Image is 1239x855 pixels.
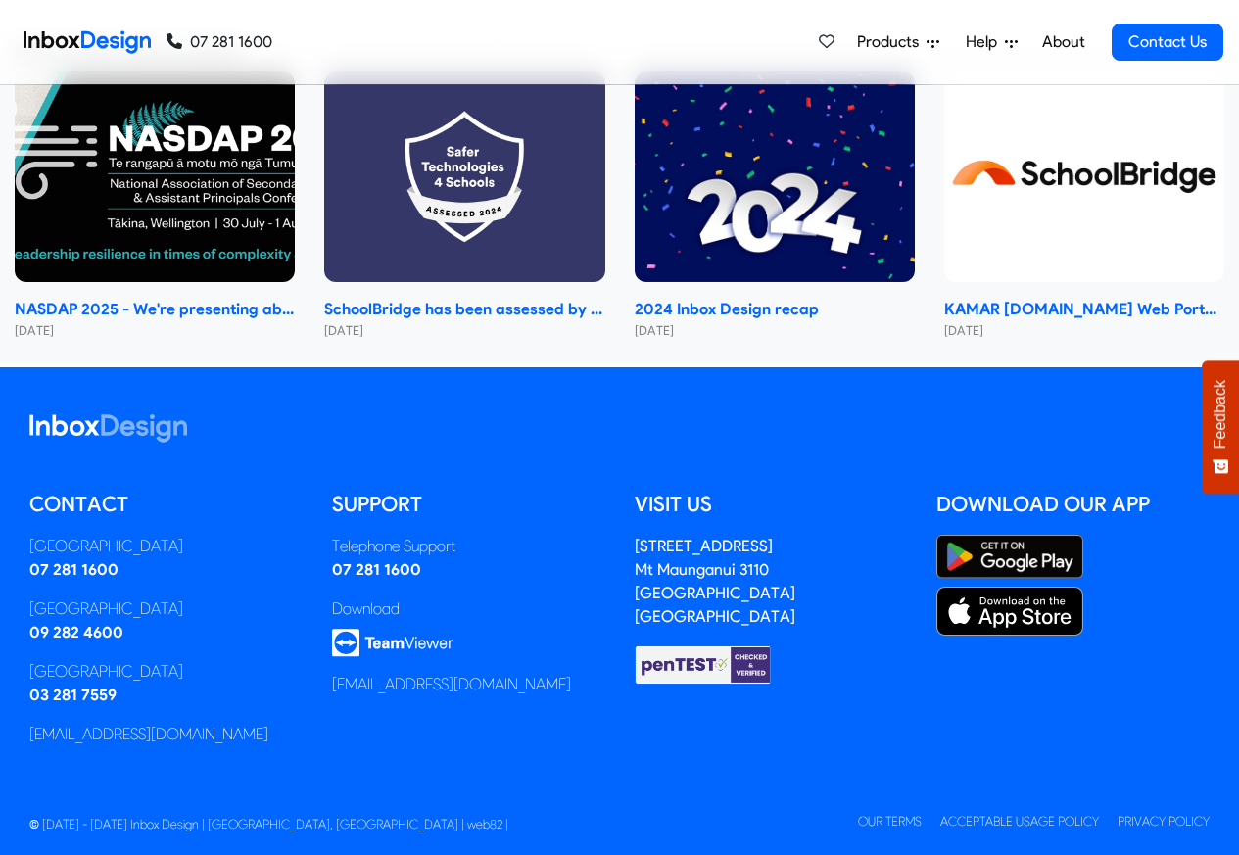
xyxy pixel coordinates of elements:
[29,660,303,684] div: [GEOGRAPHIC_DATA]
[29,535,303,558] div: [GEOGRAPHIC_DATA]
[635,537,795,626] a: [STREET_ADDRESS]Mt Maunganui 3110[GEOGRAPHIC_DATA][GEOGRAPHIC_DATA]
[1118,814,1210,829] a: Privacy Policy
[1036,23,1090,62] a: About
[324,71,604,340] a: SchoolBridge has been assessed by Safer Technologies 4 Schools (ST4S) SchoolBridge has been asses...
[29,414,187,443] img: logo_inboxdesign_white.svg
[635,644,772,686] img: Checked & Verified by penTEST
[635,537,795,626] address: [STREET_ADDRESS] Mt Maunganui 3110 [GEOGRAPHIC_DATA] [GEOGRAPHIC_DATA]
[936,535,1083,579] img: Google Play Store
[635,298,915,321] strong: 2024 Inbox Design recap
[944,71,1224,282] img: KAMAR school.kiwi Web Portal 2024 Changeover
[332,675,571,693] a: [EMAIL_ADDRESS][DOMAIN_NAME]
[29,560,119,579] a: 07 281 1600
[15,321,295,340] small: [DATE]
[944,71,1224,340] a: KAMAR school.kiwi Web Portal 2024 Changeover KAMAR [DOMAIN_NAME] Web Portal 2024 Changeover [DATE]
[332,597,605,621] div: Download
[332,490,605,519] h5: Support
[940,814,1099,829] a: Acceptable Usage Policy
[15,71,295,282] img: NASDAP 2025 - We're presenting about SchoolPoint and SchoolBridge
[858,814,922,829] a: Our Terms
[635,71,915,282] img: 2024 Inbox Design recap
[1212,380,1229,449] span: Feedback
[936,490,1210,519] h5: Download our App
[944,298,1224,321] strong: KAMAR [DOMAIN_NAME] Web Portal 2024 Changeover
[29,686,117,704] a: 03 281 7559
[332,560,421,579] a: 07 281 1600
[29,725,268,743] a: [EMAIL_ADDRESS][DOMAIN_NAME]
[635,653,772,672] a: Checked & Verified by penTEST
[635,321,915,340] small: [DATE]
[936,587,1083,636] img: Apple App Store
[635,490,908,519] h5: Visit us
[1112,24,1223,61] a: Contact Us
[29,817,508,831] span: © [DATE] - [DATE] Inbox Design | [GEOGRAPHIC_DATA], [GEOGRAPHIC_DATA] | web82 |
[635,71,915,340] a: 2024 Inbox Design recap 2024 Inbox Design recap [DATE]
[857,30,927,54] span: Products
[958,23,1025,62] a: Help
[324,321,604,340] small: [DATE]
[332,535,605,558] div: Telephone Support
[324,298,604,321] strong: SchoolBridge has been assessed by Safer Technologies 4 Schools (ST4S)
[966,30,1005,54] span: Help
[1202,360,1239,494] button: Feedback - Show survey
[29,490,303,519] h5: Contact
[15,71,295,340] a: NASDAP 2025 - We're presenting about SchoolPoint and SchoolBridge NASDAP 2025 - We're presenting ...
[332,629,453,657] img: logo_teamviewer.svg
[29,597,303,621] div: [GEOGRAPHIC_DATA]
[944,321,1224,340] small: [DATE]
[849,23,947,62] a: Products
[15,298,295,321] strong: NASDAP 2025 - We're presenting about SchoolPoint and SchoolBridge
[29,623,123,641] a: 09 282 4600
[324,71,604,282] img: SchoolBridge has been assessed by Safer Technologies 4 Schools (ST4S)
[167,30,272,54] a: 07 281 1600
